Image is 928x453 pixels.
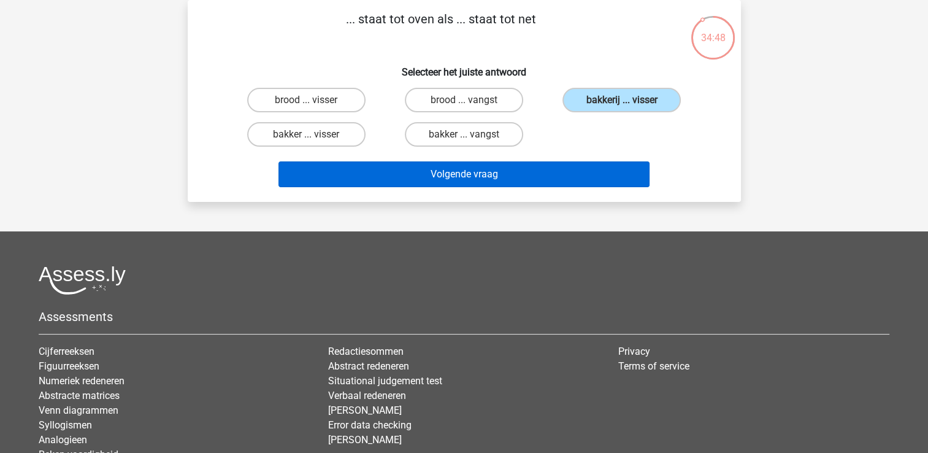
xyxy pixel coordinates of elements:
[618,346,650,357] a: Privacy
[39,309,889,324] h5: Assessments
[207,10,675,47] p: ... staat tot oven als ... staat tot net
[562,88,681,112] label: bakkerij ... visser
[39,375,125,387] a: Numeriek redeneren
[405,88,523,112] label: brood ... vangst
[328,375,442,387] a: Situational judgement test
[328,390,406,401] a: Verbaal redeneren
[39,419,92,431] a: Syllogismen
[328,434,402,446] a: [PERSON_NAME]
[39,266,126,295] img: Assessly logo
[278,161,650,187] button: Volgende vraag
[39,390,120,401] a: Abstracte matrices
[39,434,87,446] a: Analogieen
[328,360,409,372] a: Abstract redeneren
[39,405,118,416] a: Venn diagrammen
[247,122,366,147] label: bakker ... visser
[618,360,689,372] a: Terms of service
[328,346,404,357] a: Redactiesommen
[405,122,523,147] label: bakker ... vangst
[207,56,721,78] h6: Selecteer het juiste antwoord
[247,88,366,112] label: brood ... visser
[690,15,736,45] div: 34:48
[328,405,402,416] a: [PERSON_NAME]
[39,346,94,357] a: Cijferreeksen
[39,360,99,372] a: Figuurreeksen
[328,419,412,431] a: Error data checking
